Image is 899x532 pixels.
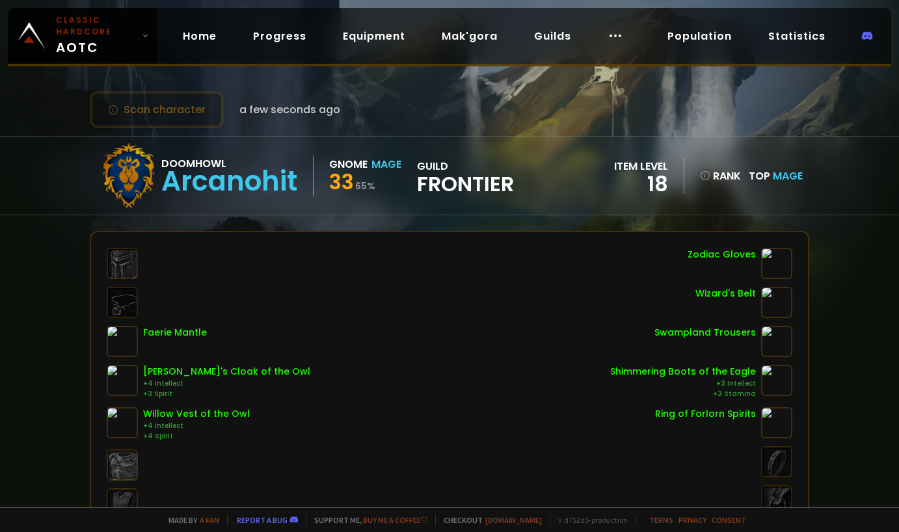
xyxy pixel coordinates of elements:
img: item-7106 [761,248,792,279]
a: Home [172,23,227,49]
img: item-5820 [107,326,138,357]
div: +4 Intellect [143,421,250,431]
span: Made by [161,515,219,525]
img: item-4827 [761,287,792,318]
div: Mage [371,156,401,172]
div: Arcanohit [161,172,297,191]
img: item-6562 [761,365,792,396]
div: Top [749,168,803,184]
div: Faerie Mantle [143,326,207,339]
div: +3 Spirit [143,389,310,399]
button: Scan character [90,91,224,128]
div: Zodiac Gloves [688,248,756,261]
div: +4 Spirit [143,431,250,442]
a: Progress [243,23,317,49]
div: [PERSON_NAME]'s Cloak of the Owl [143,365,310,379]
small: Classic Hardcore [56,14,137,38]
a: Classic HardcoreAOTC [8,8,157,64]
a: Buy me a coffee [363,515,427,525]
a: Population [657,23,742,49]
a: Terms [649,515,673,525]
a: Mak'gora [431,23,508,49]
img: item-6614 [107,365,138,396]
div: rank [700,168,741,184]
img: item-4505 [761,326,792,357]
div: +4 Intellect [143,379,310,389]
div: Doomhowl [161,155,297,172]
div: Gnome [329,156,368,172]
span: a few seconds ago [239,101,340,118]
div: Swampland Trousers [654,326,756,339]
span: Frontier [417,174,514,194]
span: AOTC [56,14,137,57]
span: Support me, [306,515,427,525]
div: Ring of Forlorn Spirits [655,407,756,421]
div: +3 Stamina [610,389,756,399]
span: Checkout [435,515,542,525]
img: item-6536 [107,407,138,438]
img: item-2043 [761,407,792,438]
a: Equipment [332,23,416,49]
div: Wizard's Belt [695,287,756,300]
a: Consent [712,515,746,525]
div: Willow Vest of the Owl [143,407,250,421]
a: Statistics [758,23,836,49]
div: item level [614,158,668,174]
span: v. d752d5 - production [550,515,628,525]
a: Report a bug [237,515,288,525]
div: 18 [614,174,668,194]
a: [DOMAIN_NAME] [485,515,542,525]
span: Mage [773,168,803,183]
div: guild [417,158,514,194]
a: Guilds [524,23,582,49]
span: 33 [329,167,354,196]
div: +3 Intellect [610,379,756,389]
small: 65 % [355,180,375,193]
div: Shimmering Boots of the Eagle [610,365,756,379]
a: Privacy [678,515,706,525]
a: a fan [200,515,219,525]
